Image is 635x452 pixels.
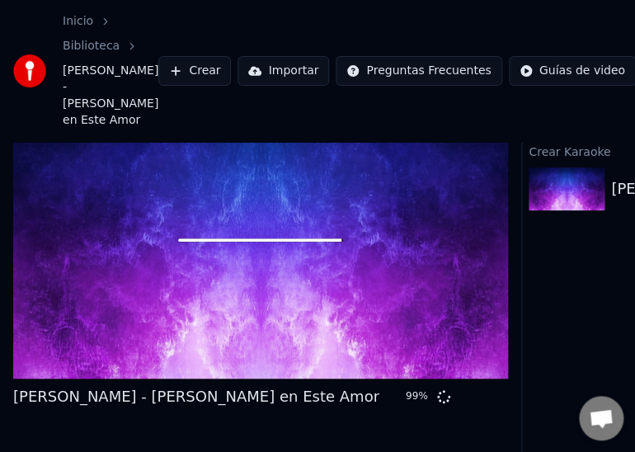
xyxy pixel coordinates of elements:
[63,13,93,30] a: Inicio
[336,56,501,86] button: Preguntas Frecuentes
[63,38,120,54] a: Biblioteca
[238,56,329,86] button: Importar
[13,385,379,408] div: [PERSON_NAME] - [PERSON_NAME] en Este Amor
[63,13,158,129] nav: breadcrumb
[579,396,623,440] div: Chat abierto
[13,54,46,87] img: youka
[158,56,231,86] button: Crear
[63,63,158,129] span: [PERSON_NAME] - [PERSON_NAME] en Este Amor
[406,390,430,403] div: 99 %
